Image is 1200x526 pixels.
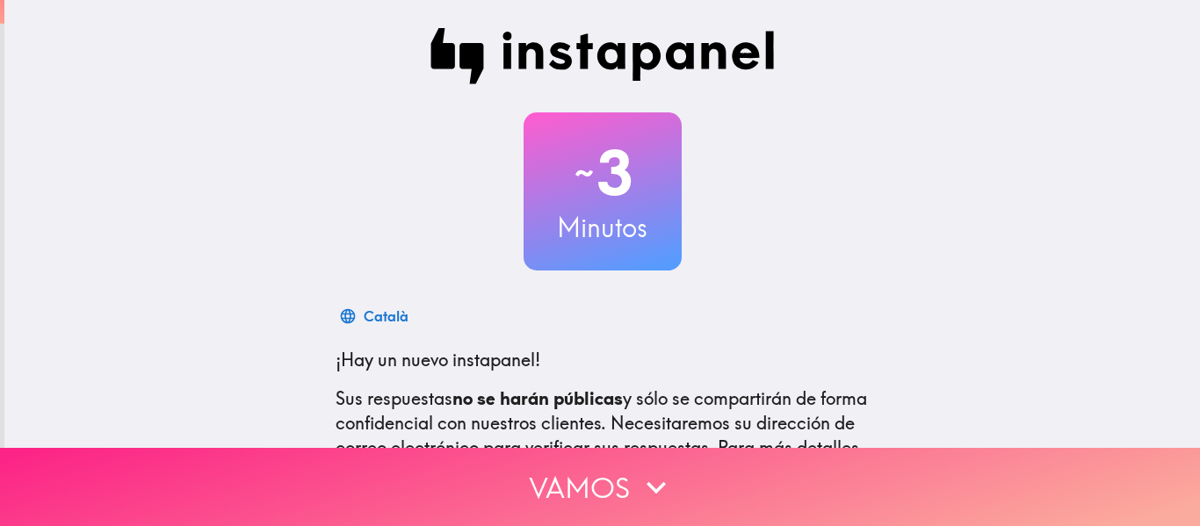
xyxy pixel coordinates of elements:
h3: Minutos [524,209,682,246]
button: Català [336,299,416,334]
span: ~ [572,147,596,199]
h2: 3 [524,137,682,209]
img: Instapanel [430,28,775,84]
span: ¡Hay un nuevo instapanel! [336,349,540,371]
p: Sus respuestas y sólo se compartirán de forma confidencial con nuestros clientes. Necesitaremos s... [336,386,870,485]
div: Català [364,304,408,328]
b: no se harán públicas [452,387,623,409]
